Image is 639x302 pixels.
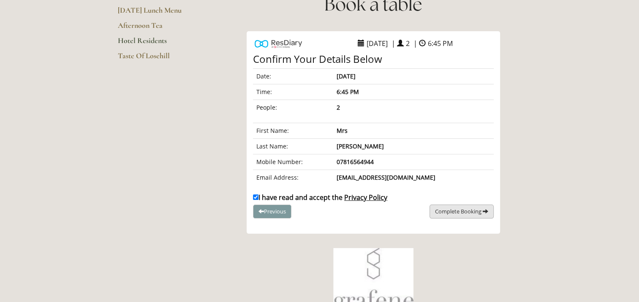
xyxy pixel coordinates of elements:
[413,39,417,48] span: |
[337,88,359,96] strong: 6:45 PM
[337,142,384,150] b: [PERSON_NAME]
[337,158,374,166] b: 07816564944
[253,54,494,65] h4: Confirm Your Details Below
[392,39,395,48] span: |
[253,154,333,170] td: Mobile Number:
[253,139,333,154] td: Last Name:
[253,84,333,100] td: Time:
[253,193,387,202] label: I have read and accept the
[430,205,494,218] button: Complete Booking
[253,170,333,186] td: Email Address:
[435,208,481,215] span: Complete Booking
[255,38,302,50] img: Powered by ResDiary
[118,51,198,66] a: Taste Of Losehill
[426,37,455,50] span: 6:45 PM
[404,37,412,50] span: 2
[118,5,198,21] a: [DATE] Lunch Menu
[253,100,333,116] td: People:
[253,194,258,200] input: I have read and accept the Privacy Policy
[337,103,340,111] strong: 2
[253,205,291,218] button: Previous
[364,37,390,50] span: [DATE]
[337,173,435,181] b: [EMAIL_ADDRESS][DOMAIN_NAME]
[253,123,333,139] td: First Name:
[253,69,333,84] td: Date:
[337,127,348,135] b: Mrs
[337,72,356,80] strong: [DATE]
[118,36,198,51] a: Hotel Residents
[118,21,198,36] a: Afternoon Tea
[344,193,387,202] span: Privacy Policy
